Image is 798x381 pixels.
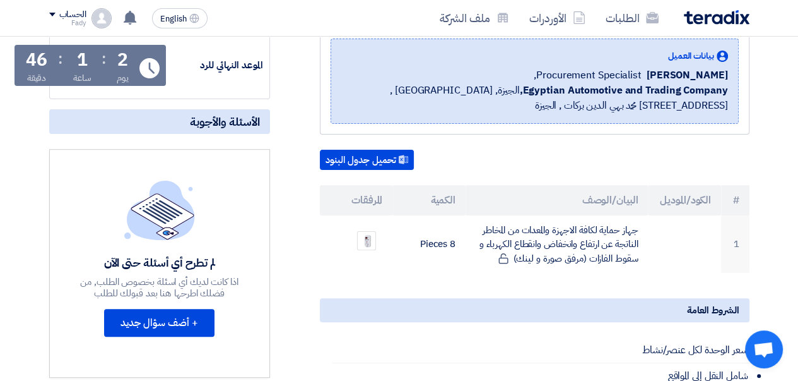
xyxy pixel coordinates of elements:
div: الموعد النهائي للرد [168,58,263,73]
span: Procurement Specialist, [534,68,642,83]
div: الحساب [59,9,86,20]
a: الأوردرات [519,3,596,33]
img: Teradix logo [684,10,749,25]
th: المرفقات [320,185,393,215]
td: 1 [721,215,749,274]
div: : [58,47,62,70]
div: يوم [117,71,129,85]
img: profile_test.png [91,8,112,28]
div: اذا كانت لديك أي اسئلة بخصوص الطلب, من فضلك اطرحها هنا بعد قبولك للطلب [67,276,252,299]
div: دقيقة [27,71,47,85]
div: 1 [77,51,88,69]
span: الأسئلة والأجوبة [190,114,260,129]
span: بيانات العميل [668,49,714,63]
img: empty_state_list.svg [124,180,195,239]
a: ملف الشركة [430,3,519,33]
li: سعر الوحدة لكل عنصر/نشاط [332,337,749,363]
th: الكمية [392,185,466,215]
button: + أضف سؤال جديد [104,309,214,337]
div: : [102,47,106,70]
span: الشروط العامة [687,303,739,317]
div: Fady [49,20,86,27]
span: English [160,15,187,23]
div: Open chat [745,330,783,368]
div: ساعة [73,71,91,85]
b: Egyptian Automotive and Trading Company, [519,83,727,98]
button: English [152,8,208,28]
td: 8 Pieces [392,215,466,274]
th: البيان/الوصف [466,185,648,215]
td: جهاز حماية لكافة الاجهزة والمعدات من المخاطر الناتجة عن ارتفاع وانخفاض وانقطاع الكهرباء و سقوط ال... [466,215,648,274]
div: 46 [26,51,47,69]
div: لم تطرح أي أسئلة حتى الآن [67,255,252,270]
div: 2 [117,51,128,69]
a: الطلبات [596,3,669,33]
span: الجيزة, [GEOGRAPHIC_DATA] ,[STREET_ADDRESS] محمد بهي الدين بركات , الجيزة [341,83,728,113]
span: [PERSON_NAME] [647,68,728,83]
img: Device_1758535467796.png [358,229,375,253]
th: # [721,185,749,215]
th: الكود/الموديل [648,185,721,215]
button: تحميل جدول البنود [320,150,414,170]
